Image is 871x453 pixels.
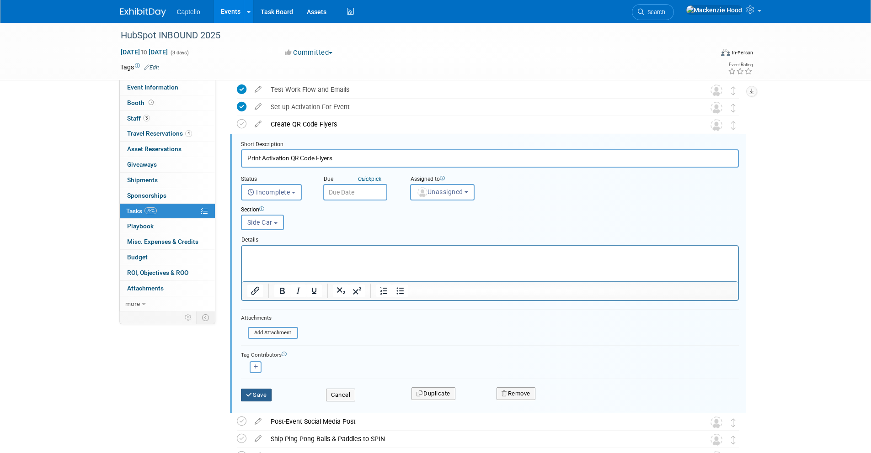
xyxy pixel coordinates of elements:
[711,416,722,428] img: Unassigned
[143,115,150,121] span: 3
[127,284,164,292] span: Attachments
[250,435,266,443] a: edit
[125,300,140,307] span: more
[127,99,155,106] span: Booth
[358,176,371,182] i: Quick
[731,104,736,112] i: Move task
[282,48,336,58] button: Committed
[731,121,736,130] i: Move task
[410,175,524,184] div: Assigned to
[241,184,302,200] button: Incomplete
[250,120,266,128] a: edit
[241,215,284,230] button: Side Car
[711,84,722,96] img: Unassigned
[731,436,736,444] i: Move task
[392,284,408,297] button: Bullet list
[323,175,396,184] div: Due
[127,192,166,199] span: Sponsorships
[177,8,200,16] span: Captello
[326,389,355,401] button: Cancel
[147,99,155,106] span: Booth not reserved yet
[323,184,387,200] input: Due Date
[274,284,290,297] button: Bold
[250,85,266,94] a: edit
[732,49,753,56] div: In-Person
[127,269,188,276] span: ROI, Objectives & ROO
[241,314,298,322] div: Attachments
[127,161,157,168] span: Giveaways
[410,184,475,200] button: Unassigned
[632,4,674,20] a: Search
[120,111,215,126] a: Staff3
[127,115,150,122] span: Staff
[144,64,159,71] a: Edit
[247,219,273,226] span: Side Car
[356,175,383,183] a: Quickpick
[711,434,722,446] img: Unassigned
[120,281,215,296] a: Attachments
[120,234,215,249] a: Misc. Expenses & Credits
[118,27,700,44] div: HubSpot INBOUND 2025
[127,222,154,230] span: Playbook
[250,417,266,426] a: edit
[120,126,215,141] a: Travel Reservations4
[185,130,192,137] span: 4
[120,250,215,265] a: Budget
[644,9,665,16] span: Search
[241,206,696,215] div: Section
[731,86,736,95] i: Move task
[127,84,178,91] span: Event Information
[241,389,272,401] button: Save
[120,48,168,56] span: [DATE] [DATE]
[333,284,349,297] button: Subscript
[241,175,310,184] div: Status
[266,116,692,132] div: Create QR Code Flyers
[120,95,215,111] a: Booth
[196,311,215,323] td: Toggle Event Tabs
[140,48,149,56] span: to
[144,207,157,214] span: 75%
[290,284,306,297] button: Italic
[120,157,215,172] a: Giveaways
[247,189,290,196] span: Incomplete
[120,142,215,157] a: Asset Reservations
[241,232,739,245] div: Details
[120,80,215,95] a: Event Information
[241,349,739,359] div: Tag Contributors
[120,219,215,234] a: Playbook
[242,246,738,281] iframe: Rich Text Area
[306,284,322,297] button: Underline
[127,176,158,184] span: Shipments
[686,5,743,15] img: Mackenzie Hood
[120,204,215,219] a: Tasks75%
[120,188,215,203] a: Sponsorships
[250,103,266,111] a: edit
[266,82,692,97] div: Test Work Flow and Emails
[120,8,166,17] img: ExhibitDay
[711,102,722,114] img: Unassigned
[181,311,197,323] td: Personalize Event Tab Strip
[711,119,722,131] img: Unassigned
[721,49,730,56] img: Format-Inperson.png
[349,284,365,297] button: Superscript
[127,238,198,245] span: Misc. Expenses & Credits
[126,207,157,215] span: Tasks
[120,63,159,72] td: Tags
[120,265,215,280] a: ROI, Objectives & ROO
[728,63,753,67] div: Event Rating
[120,173,215,188] a: Shipments
[170,50,189,56] span: (3 days)
[731,418,736,427] i: Move task
[127,145,182,153] span: Asset Reservations
[376,284,392,297] button: Numbered list
[659,47,753,61] div: Event Format
[127,253,148,261] span: Budget
[241,141,739,149] div: Short Description
[120,296,215,311] a: more
[266,431,692,447] div: Ship Ping Pong Balls & Paddles to SPIN
[127,130,192,137] span: Travel Reservations
[411,387,455,400] button: Duplicate
[241,149,739,167] input: Name of task or a short description
[266,99,692,115] div: Set up Activation For Event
